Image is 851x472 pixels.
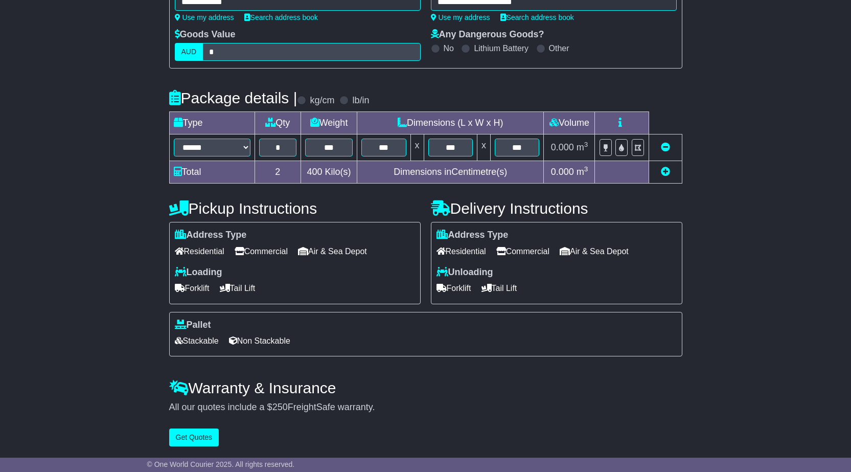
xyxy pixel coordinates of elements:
span: Air & Sea Depot [298,243,367,259]
td: x [477,134,490,161]
span: 0.000 [551,142,574,152]
label: No [444,43,454,53]
a: Search address book [500,13,574,21]
a: Search address book [244,13,318,21]
td: Volume [544,112,595,134]
sup: 3 [584,141,588,148]
span: Non Stackable [229,333,290,349]
span: Air & Sea Depot [560,243,629,259]
span: Tail Lift [481,280,517,296]
sup: 3 [584,165,588,173]
span: Commercial [235,243,288,259]
a: Use my address [431,13,490,21]
td: Total [169,161,255,184]
a: Remove this item [661,142,670,152]
span: Commercial [496,243,549,259]
a: Add new item [661,167,670,177]
h4: Pickup Instructions [169,200,421,217]
label: Address Type [175,230,247,241]
label: Other [549,43,569,53]
h4: Delivery Instructions [431,200,682,217]
td: 2 [255,161,301,184]
td: Kilo(s) [301,161,357,184]
span: Residential [175,243,224,259]
span: m [577,167,588,177]
span: Forklift [175,280,210,296]
span: 400 [307,167,323,177]
a: Use my address [175,13,234,21]
span: Stackable [175,333,219,349]
span: 250 [272,402,288,412]
label: Goods Value [175,29,236,40]
td: Weight [301,112,357,134]
span: 0.000 [551,167,574,177]
label: lb/in [352,95,369,106]
span: Forklift [436,280,471,296]
span: Tail Lift [220,280,256,296]
h4: Warranty & Insurance [169,379,682,396]
button: Get Quotes [169,429,219,446]
label: Lithium Battery [474,43,528,53]
td: Qty [255,112,301,134]
label: AUD [175,43,203,61]
label: kg/cm [310,95,334,106]
td: Type [169,112,255,134]
label: Unloading [436,267,493,278]
label: Loading [175,267,222,278]
td: Dimensions in Centimetre(s) [357,161,544,184]
label: Pallet [175,320,211,331]
span: Residential [436,243,486,259]
label: Address Type [436,230,509,241]
td: x [410,134,424,161]
span: m [577,142,588,152]
label: Any Dangerous Goods? [431,29,544,40]
div: All our quotes include a $ FreightSafe warranty. [169,402,682,413]
h4: Package details | [169,89,297,106]
td: Dimensions (L x W x H) [357,112,544,134]
span: © One World Courier 2025. All rights reserved. [147,460,295,468]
